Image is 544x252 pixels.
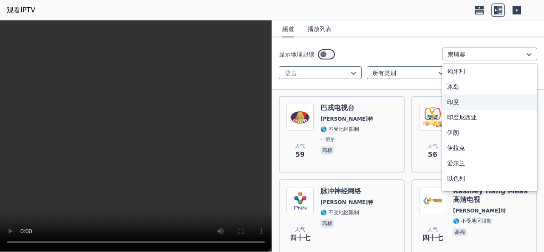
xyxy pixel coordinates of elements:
font: 🌎 不受地区限制 [320,210,359,215]
font: 伊拉克 [447,144,465,151]
font: 人气 [295,227,305,232]
font: Rasmey Hang Meas 高清电视 [453,187,528,204]
font: 匈牙利 [447,68,465,75]
font: [PERSON_NAME]特 [320,199,373,205]
font: 人气 [428,143,438,149]
img: Hang Meas HDTV [419,104,446,131]
font: 巴戎电视台 [320,104,354,112]
font: 以色列 [447,175,465,182]
img: Bayon TV [286,104,314,131]
font: 四十七 [422,234,443,242]
a: 观看IPTV [7,5,35,15]
font: 高棉 [455,229,465,235]
font: 频道 [282,25,294,32]
font: 🌎 不受地区限制 [320,126,359,132]
font: 高棉 [322,221,332,227]
font: 59 [295,150,305,159]
font: 播放列表 [308,25,331,32]
font: 四十七 [290,234,310,242]
font: 冰岛 [447,83,459,90]
font: 🌎 不受地区限制 [453,218,492,224]
font: 爱尔兰 [447,160,465,167]
font: [PERSON_NAME]特 [453,208,506,214]
font: 一般的 [320,136,336,142]
button: 播放列表 [308,21,331,37]
font: 人气 [428,227,438,232]
font: 印度尼西亚 [447,114,477,121]
font: [PERSON_NAME]特 [320,116,373,122]
font: 观看IPTV [7,6,35,14]
font: 伊朗 [447,129,459,136]
img: Rasmey Hang Meas HDTV [419,187,446,214]
button: 频道 [282,21,294,37]
font: 人气 [295,143,305,149]
font: 脉冲神经网络 [320,187,361,195]
font: 显示地理封锁 [279,51,314,58]
font: 56 [428,150,437,159]
font: 高棉 [322,147,332,153]
font: 印度 [447,99,459,105]
img: PNN [286,187,314,214]
font: 意大利 [447,190,465,197]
